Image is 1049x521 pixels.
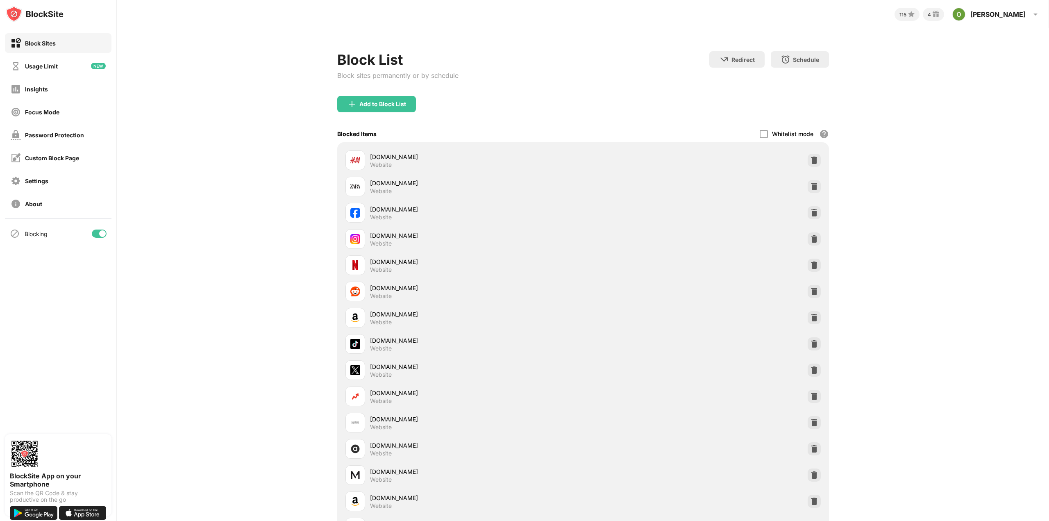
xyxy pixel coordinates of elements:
img: favicons [350,208,360,218]
img: favicons [350,418,360,428]
img: focus-off.svg [11,107,21,117]
div: [DOMAIN_NAME] [370,231,583,240]
img: options-page-qr-code.png [10,439,39,469]
div: Website [370,423,392,431]
div: Block List [337,51,459,68]
img: block-on.svg [11,38,21,48]
div: Website [370,266,392,273]
div: [DOMAIN_NAME] [370,205,583,214]
div: Website [370,502,392,510]
div: Website [370,187,392,195]
div: [DOMAIN_NAME] [370,179,583,187]
div: Website [370,161,392,168]
div: Custom Block Page [25,155,79,162]
img: download-on-the-app-store.svg [59,506,107,520]
div: Website [370,319,392,326]
div: Website [370,240,392,247]
div: [DOMAIN_NAME] [370,467,583,476]
img: favicons [350,155,360,165]
img: new-icon.svg [91,63,106,69]
img: favicons [350,313,360,323]
img: favicons [350,496,360,506]
img: logo-blocksite.svg [6,6,64,22]
div: Schedule [793,56,819,63]
div: [DOMAIN_NAME] [370,389,583,397]
div: [DOMAIN_NAME] [370,336,583,345]
div: Insights [25,86,48,93]
div: About [25,200,42,207]
img: customize-block-page-off.svg [11,153,21,163]
img: favicons [350,339,360,349]
div: Password Protection [25,132,84,139]
div: Website [370,397,392,405]
img: about-off.svg [11,199,21,209]
img: points-small.svg [906,9,916,19]
div: Block sites permanently or by schedule [337,71,459,80]
img: insights-off.svg [11,84,21,94]
div: Blocking [25,230,48,237]
img: favicons [350,234,360,244]
div: Add to Block List [359,101,406,107]
div: Website [370,214,392,221]
div: [DOMAIN_NAME] [370,362,583,371]
div: [DOMAIN_NAME] [370,310,583,319]
img: favicons [350,365,360,375]
img: favicons [350,182,360,191]
div: [DOMAIN_NAME] [370,494,583,502]
div: Settings [25,177,48,184]
img: favicons [350,260,360,270]
div: BlockSite App on your Smartphone [10,472,107,488]
img: favicons [350,391,360,401]
div: [DOMAIN_NAME] [370,441,583,450]
div: Block Sites [25,40,56,47]
div: [PERSON_NAME] [970,10,1026,18]
img: favicons [350,444,360,454]
img: get-it-on-google-play.svg [10,506,57,520]
img: settings-off.svg [11,176,21,186]
img: favicons [350,470,360,480]
div: Usage Limit [25,63,58,70]
img: password-protection-off.svg [11,130,21,140]
div: [DOMAIN_NAME] [370,152,583,161]
div: Website [370,292,392,300]
div: Redirect [731,56,755,63]
img: ACg8ocInQ1EzqWhBimi60tEzp56_VbERGr12UsBaED4bAiGTzdFlR8TV=s96-c [952,8,965,21]
div: 4 [928,11,931,18]
div: Blocked Items [337,130,377,137]
div: Focus Mode [25,109,59,116]
div: Website [370,371,392,378]
div: Website [370,450,392,457]
div: Scan the QR Code & stay productive on the go [10,490,107,503]
div: [DOMAIN_NAME] [370,284,583,292]
div: 115 [899,11,906,18]
div: Whitelist mode [772,130,813,137]
div: [DOMAIN_NAME] [370,415,583,423]
div: Website [370,476,392,483]
img: time-usage-off.svg [11,61,21,71]
img: reward-small.svg [931,9,941,19]
img: favicons [350,287,360,296]
div: Website [370,345,392,352]
div: [DOMAIN_NAME] [370,257,583,266]
img: blocking-icon.svg [10,229,20,239]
